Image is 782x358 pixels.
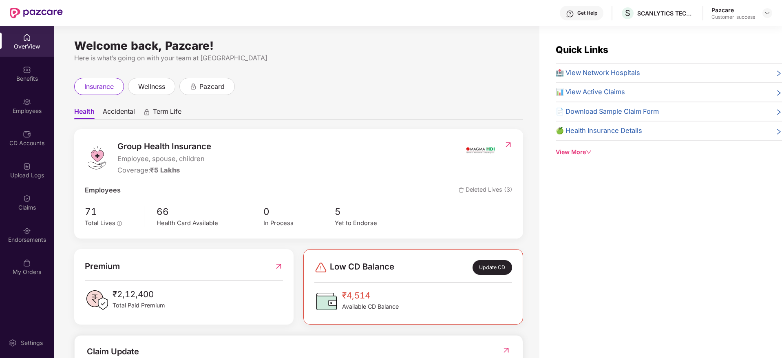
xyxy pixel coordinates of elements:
[113,288,165,301] span: ₹2,12,400
[150,166,180,174] span: ₹5 Lakhs
[263,204,335,219] span: 0
[103,107,135,119] span: Accidental
[117,165,211,176] div: Coverage:
[330,260,394,275] span: Low CD Balance
[556,44,608,55] span: Quick Links
[775,127,782,136] span: right
[502,346,510,354] img: RedirectIcon
[190,82,197,90] div: animation
[9,339,17,347] img: svg+xml;base64,PHN2ZyBpZD0iU2V0dGluZy0yMHgyMCIgeG1sbnM9Imh0dHA6Ly93d3cudzMub3JnLzIwMDAvc3ZnIiB3aW...
[342,289,399,302] span: ₹4,514
[556,126,642,136] span: 🍏 Health Insurance Details
[143,108,150,115] div: animation
[10,8,63,18] img: New Pazcare Logo
[23,98,31,106] img: svg+xml;base64,PHN2ZyBpZD0iRW1wbG95ZWVzIiB4bWxucz0iaHR0cDovL3d3dy53My5vcmcvMjAwMC9zdmciIHdpZHRoPS...
[23,66,31,74] img: svg+xml;base64,PHN2ZyBpZD0iQmVuZWZpdHMiIHhtbG5zPSJodHRwOi8vd3d3LnczLm9yZy8yMDAwL3N2ZyIgd2lkdGg9Ij...
[138,82,165,92] span: wellness
[23,259,31,267] img: svg+xml;base64,PHN2ZyBpZD0iTXlfT3JkZXJzIiBkYXRhLW5hbWU9Ik15IE9yZGVycyIgeG1sbnM9Imh0dHA6Ly93d3cudz...
[85,219,115,227] span: Total Lives
[274,260,283,273] img: RedirectIcon
[87,345,139,358] div: Claim Update
[504,141,512,149] img: RedirectIcon
[84,82,114,92] span: insurance
[775,69,782,78] span: right
[157,219,263,228] div: Health Card Available
[85,288,109,312] img: PaidPremiumIcon
[23,227,31,235] img: svg+xml;base64,PHN2ZyBpZD0iRW5kb3JzZW1lbnRzIiB4bWxucz0iaHR0cDovL3d3dy53My5vcmcvMjAwMC9zdmciIHdpZH...
[637,9,694,17] div: SCANLYTICS TECHNOLOGY PRIVATE LIMITED
[23,33,31,42] img: svg+xml;base64,PHN2ZyBpZD0iSG9tZSIgeG1sbnM9Imh0dHA6Ly93d3cudzMub3JnLzIwMDAvc3ZnIiB3aWR0aD0iMjAiIG...
[625,8,630,18] span: S
[566,10,574,18] img: svg+xml;base64,PHN2ZyBpZD0iSGVscC0zMngzMiIgeG1sbnM9Imh0dHA6Ly93d3cudzMub3JnLzIwMDAvc3ZnIiB3aWR0aD...
[23,194,31,203] img: svg+xml;base64,PHN2ZyBpZD0iQ2xhaW0iIHhtbG5zPSJodHRwOi8vd3d3LnczLm9yZy8yMDAwL3N2ZyIgd2lkdGg9IjIwIi...
[465,140,496,160] img: insurerIcon
[263,219,335,228] div: In Process
[153,107,181,119] span: Term Life
[342,302,399,311] span: Available CD Balance
[473,260,512,275] div: Update CD
[157,204,263,219] span: 66
[775,88,782,97] span: right
[314,289,339,314] img: CDBalanceIcon
[459,185,512,196] span: Deleted Lives (3)
[113,301,165,310] span: Total Paid Premium
[23,162,31,170] img: svg+xml;base64,PHN2ZyBpZD0iVXBsb2FkX0xvZ3MiIGRhdGEtbmFtZT0iVXBsb2FkIExvZ3MiIHhtbG5zPSJodHRwOi8vd3...
[775,108,782,117] span: right
[711,6,755,14] div: Pazcare
[586,149,592,155] span: down
[74,42,523,49] div: Welcome back, Pazcare!
[117,221,122,226] span: info-circle
[556,68,640,78] span: 🏥 View Network Hospitals
[556,106,659,117] span: 📄 Download Sample Claim Form
[74,53,523,63] div: Here is what’s going on with your team at [GEOGRAPHIC_DATA]
[85,185,121,196] span: Employees
[199,82,225,92] span: pazcard
[74,107,95,119] span: Health
[556,148,782,157] div: View More
[314,261,327,274] img: svg+xml;base64,PHN2ZyBpZD0iRGFuZ2VyLTMyeDMyIiB4bWxucz0iaHR0cDovL3d3dy53My5vcmcvMjAwMC9zdmciIHdpZH...
[117,140,211,153] span: Group Health Insurance
[711,14,755,20] div: Customer_success
[117,154,211,164] span: Employee, spouse, children
[335,219,406,228] div: Yet to Endorse
[23,130,31,138] img: svg+xml;base64,PHN2ZyBpZD0iQ0RfQWNjb3VudHMiIGRhdGEtbmFtZT0iQ0QgQWNjb3VudHMiIHhtbG5zPSJodHRwOi8vd3...
[85,146,109,170] img: logo
[85,204,138,219] span: 71
[459,188,464,193] img: deleteIcon
[335,204,406,219] span: 5
[577,10,597,16] div: Get Help
[85,260,120,273] span: Premium
[18,339,45,347] div: Settings
[764,10,771,16] img: svg+xml;base64,PHN2ZyBpZD0iRHJvcGRvd24tMzJ4MzIiIHhtbG5zPSJodHRwOi8vd3d3LnczLm9yZy8yMDAwL3N2ZyIgd2...
[556,87,625,97] span: 📊 View Active Claims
